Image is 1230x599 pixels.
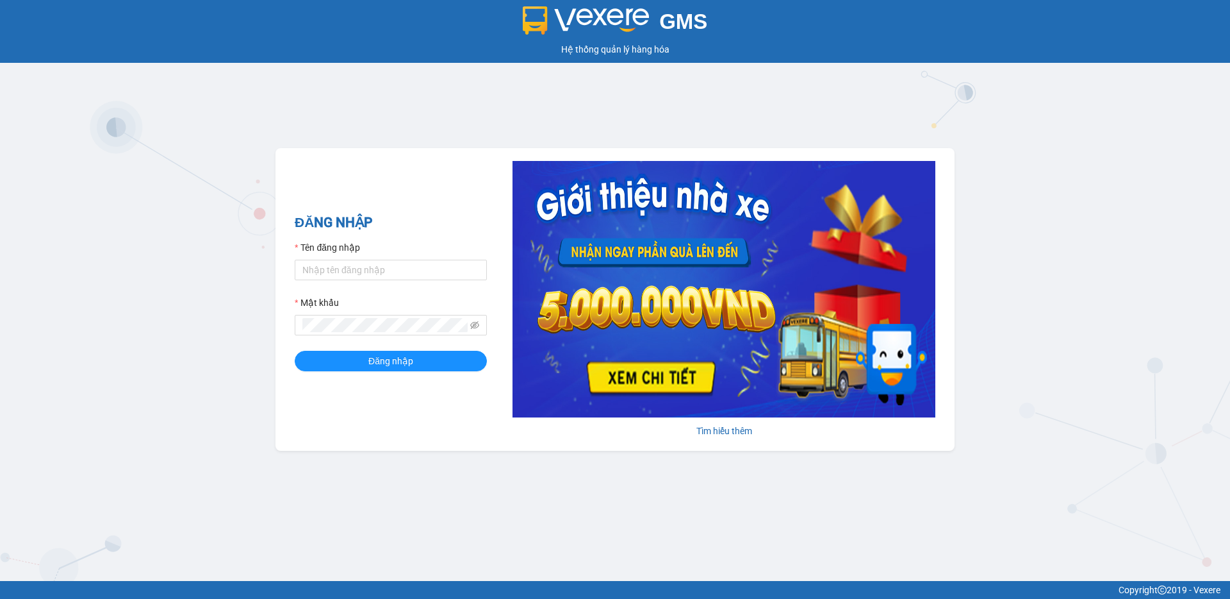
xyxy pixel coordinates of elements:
span: Đăng nhập [368,354,413,368]
div: Hệ thống quản lý hàng hóa [3,42,1227,56]
input: Tên đăng nhập [295,260,487,280]
label: Tên đăng nhập [295,240,360,255]
div: Copyright 2019 - Vexere [10,583,1220,597]
span: eye-invisible [470,321,479,330]
div: Tìm hiểu thêm [512,424,935,438]
span: GMS [659,10,707,33]
button: Đăng nhập [295,351,487,371]
input: Mật khẩu [302,318,468,332]
span: copyright [1158,586,1167,595]
h2: ĐĂNG NHẬP [295,212,487,233]
a: GMS [523,19,708,30]
img: banner-0 [512,161,935,418]
label: Mật khẩu [295,296,339,310]
img: logo 2 [523,6,650,35]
